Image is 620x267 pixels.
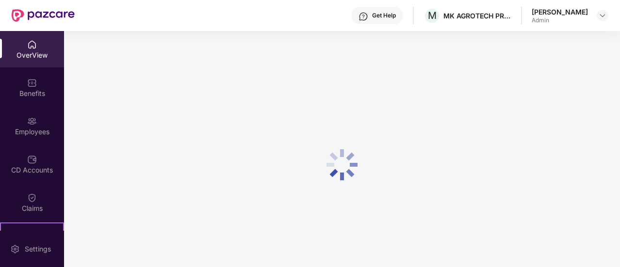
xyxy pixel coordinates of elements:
[27,116,37,126] img: svg+xml;base64,PHN2ZyBpZD0iRW1wbG95ZWVzIiB4bWxucz0iaHR0cDovL3d3dy53My5vcmcvMjAwMC9zdmciIHdpZHRoPS...
[10,244,20,254] img: svg+xml;base64,PHN2ZyBpZD0iU2V0dGluZy0yMHgyMCIgeG1sbnM9Imh0dHA6Ly93d3cudzMub3JnLzIwMDAvc3ZnIiB3aW...
[27,193,37,203] img: svg+xml;base64,PHN2ZyBpZD0iQ2xhaW0iIHhtbG5zPSJodHRwOi8vd3d3LnczLm9yZy8yMDAwL3N2ZyIgd2lkdGg9IjIwIi...
[443,11,511,20] div: MK AGROTECH PRIVATE LIMITED
[532,7,588,16] div: [PERSON_NAME]
[599,12,606,19] img: svg+xml;base64,PHN2ZyBpZD0iRHJvcGRvd24tMzJ4MzIiIHhtbG5zPSJodHRwOi8vd3d3LnczLm9yZy8yMDAwL3N2ZyIgd2...
[372,12,396,19] div: Get Help
[27,78,37,88] img: svg+xml;base64,PHN2ZyBpZD0iQmVuZWZpdHMiIHhtbG5zPSJodHRwOi8vd3d3LnczLm9yZy8yMDAwL3N2ZyIgd2lkdGg9Ij...
[359,12,368,21] img: svg+xml;base64,PHN2ZyBpZD0iSGVscC0zMngzMiIgeG1sbnM9Imh0dHA6Ly93d3cudzMub3JnLzIwMDAvc3ZnIiB3aWR0aD...
[428,10,437,21] span: M
[22,244,54,254] div: Settings
[27,155,37,164] img: svg+xml;base64,PHN2ZyBpZD0iQ0RfQWNjb3VudHMiIGRhdGEtbmFtZT0iQ0QgQWNjb3VudHMiIHhtbG5zPSJodHRwOi8vd3...
[532,16,588,24] div: Admin
[27,40,37,49] img: svg+xml;base64,PHN2ZyBpZD0iSG9tZSIgeG1sbnM9Imh0dHA6Ly93d3cudzMub3JnLzIwMDAvc3ZnIiB3aWR0aD0iMjAiIG...
[12,9,75,22] img: New Pazcare Logo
